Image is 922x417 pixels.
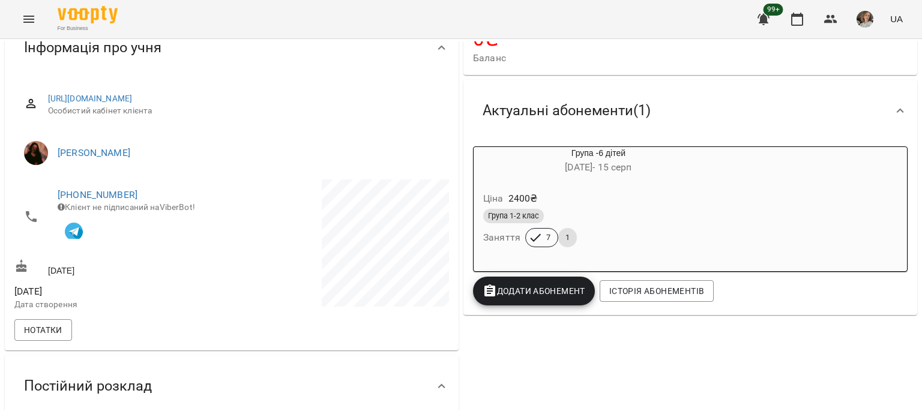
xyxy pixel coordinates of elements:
span: Додати Абонемент [483,284,585,298]
h6: Заняття [483,229,520,246]
img: 32c0240b4d36dd2a5551494be5772e58.jpg [857,11,873,28]
span: UA [890,13,903,25]
div: Інформація про учня [5,17,459,79]
span: 7 [539,232,558,243]
div: Актуальні абонементи(1) [463,80,917,142]
span: Особистий кабінет клієнта [48,105,439,117]
button: Група -6 дітей[DATE]- 15 серпЦіна2400₴Група 1-2 класЗаняття71 [474,147,723,262]
span: Баланс [473,51,908,65]
button: Додати Абонемент [473,277,595,305]
a: [PHONE_NUMBER] [58,189,137,200]
span: [DATE] - 15 серп [565,161,631,173]
span: Постійний розклад [24,377,152,395]
p: 2400 ₴ [508,191,538,206]
span: Нотатки [24,323,62,337]
img: Ліза Дутчак [24,141,48,165]
div: Постійний розклад [5,355,459,417]
span: For Business [58,25,118,32]
a: [URL][DOMAIN_NAME] [48,94,133,103]
a: [PERSON_NAME] [58,147,130,158]
span: 1 [558,232,577,243]
button: UA [885,8,908,30]
div: Група -6 дітей [474,147,723,176]
span: Актуальні абонементи ( 1 ) [483,101,651,120]
div: [DATE] [12,257,232,279]
p: Дата створення [14,299,229,311]
button: Клієнт підписаний на VooptyBot [58,214,90,246]
button: Menu [14,5,43,34]
span: Клієнт не підписаний на ViberBot! [58,202,195,212]
h6: Ціна [483,190,504,207]
img: Voopty Logo [58,6,118,23]
span: Група 1-2 клас [483,211,544,221]
span: [DATE] [14,284,229,299]
span: 99+ [764,4,783,16]
button: Нотатки [14,319,72,341]
img: Telegram [65,223,83,241]
span: Історія абонементів [609,284,704,298]
button: Історія абонементів [600,280,714,302]
span: Інформація про учня [24,38,161,57]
